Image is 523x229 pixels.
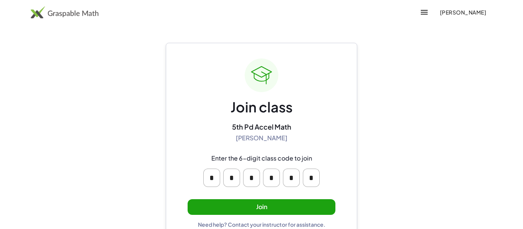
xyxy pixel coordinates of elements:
input: Please enter OTP character 1 [203,169,220,187]
input: Please enter OTP character 3 [243,169,260,187]
div: [PERSON_NAME] [236,134,288,142]
input: Please enter OTP character 6 [303,169,320,187]
input: Please enter OTP character 5 [283,169,300,187]
button: [PERSON_NAME] [433,5,492,19]
div: Join class [230,98,293,116]
input: Please enter OTP character 2 [223,169,240,187]
div: Enter the 6-digit class code to join [211,154,312,162]
button: Join [188,199,335,215]
span: [PERSON_NAME] [440,9,486,16]
div: 5th Pd Accel Math [232,122,291,131]
div: Need help? Contact your instructor for assistance. [198,221,325,228]
input: Please enter OTP character 4 [263,169,280,187]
